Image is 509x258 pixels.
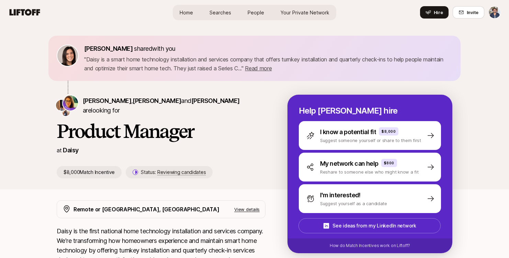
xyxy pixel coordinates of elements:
[298,218,441,233] button: See ideas from my LinkedIn network
[320,127,376,137] p: I know a potential fit
[320,190,361,200] p: I'm interested!
[434,9,443,16] span: Hire
[489,7,500,18] img: Prasant Lokinendi
[299,106,441,116] p: Help [PERSON_NAME] hire
[248,9,264,16] span: People
[384,160,394,166] p: $800
[204,6,237,19] a: Searches
[57,121,265,141] h1: Product Manager
[488,6,501,19] button: Prasant Lokinendi
[320,168,419,175] p: Reshare to someone else who might know a fit
[245,65,272,72] span: Read more
[56,100,67,111] img: Rachel Joksimovic
[141,168,206,176] p: Status:
[180,9,193,16] span: Home
[242,6,270,19] a: People
[467,9,478,16] span: Invite
[181,97,239,104] span: and
[281,9,329,16] span: Your Private Network
[210,9,231,16] span: Searches
[73,205,219,214] p: Remote or [GEOGRAPHIC_DATA], [GEOGRAPHIC_DATA]
[382,129,396,134] p: $8,000
[63,146,78,154] a: Daisy
[330,243,410,249] p: How do Match Incentives work on Liftoff?
[83,96,265,115] p: are looking for
[191,97,240,104] span: [PERSON_NAME]
[174,6,199,19] a: Home
[84,45,133,52] span: [PERSON_NAME]
[62,108,70,116] img: Lindsey Simmons
[84,55,452,73] p: " Daisy is a smart home technology installation and services company that offers turnkey installa...
[320,137,421,144] p: Suggest someone yourself or share to them first
[234,206,260,213] p: View details
[453,6,484,19] button: Invite
[84,44,178,54] p: shared
[320,200,387,207] p: Suggest yourself as a candidate
[63,95,78,110] img: Rebecca Hochreiter
[133,97,181,104] span: [PERSON_NAME]
[131,97,181,104] span: ,
[57,45,78,66] img: 71d7b91d_d7cb_43b4_a7ea_a9b2f2cc6e03.jpg
[275,6,335,19] a: Your Private Network
[57,146,61,155] p: at
[332,222,416,230] p: See ideas from my LinkedIn network
[157,169,206,175] span: Reviewing candidates
[420,6,449,19] button: Hire
[57,166,122,178] p: $8,000 Match Incentive
[320,159,378,168] p: My network can help
[83,97,131,104] span: [PERSON_NAME]
[152,45,176,52] span: with you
